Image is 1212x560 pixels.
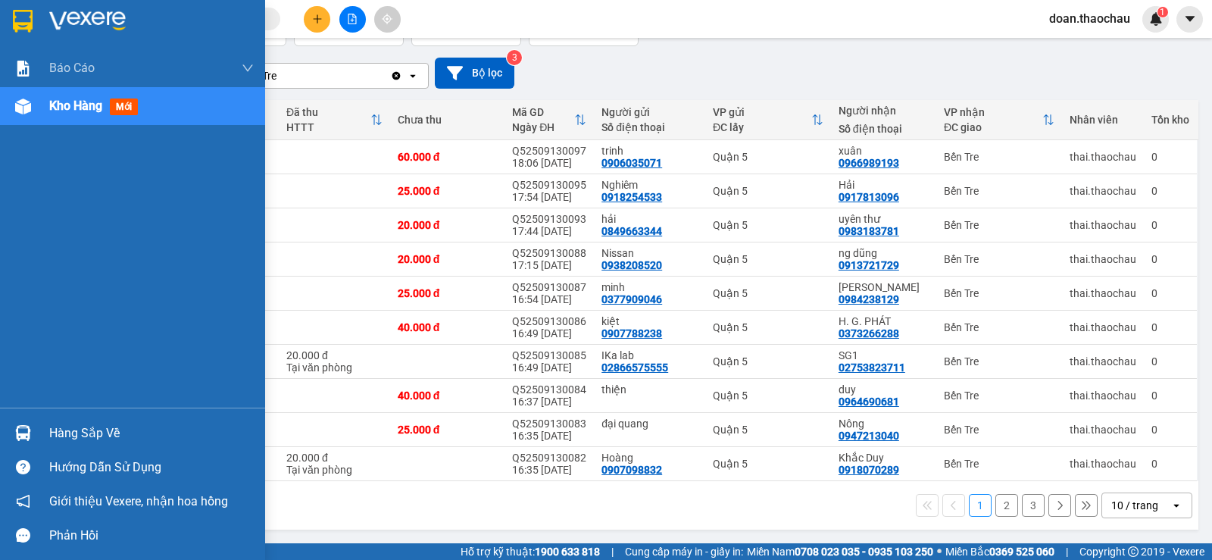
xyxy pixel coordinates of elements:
[110,99,138,115] span: mới
[601,281,698,293] div: minh
[535,546,600,558] strong: 1900 633 818
[461,543,600,560] span: Hỗ trợ kỹ thuật:
[839,281,929,293] div: Tiến Phúc
[1151,151,1189,163] div: 0
[512,121,574,133] div: Ngày ĐH
[512,315,586,327] div: Q52509130086
[601,452,698,464] div: Hoàng
[398,253,498,265] div: 20.000 đ
[1183,12,1197,26] span: caret-down
[398,185,498,197] div: 25.000 đ
[944,389,1054,402] div: Bến Tre
[839,213,929,225] div: uyên thư
[1070,389,1136,402] div: thai.thaochau
[945,543,1054,560] span: Miền Bắc
[937,549,942,555] span: ⚪️
[13,10,33,33] img: logo-vxr
[713,151,823,163] div: Quận 5
[512,106,574,118] div: Mã GD
[995,494,1018,517] button: 2
[625,543,743,560] span: Cung cấp máy in - giấy in:
[339,6,366,33] button: file-add
[49,58,95,77] span: Báo cáo
[1151,458,1189,470] div: 0
[304,6,330,33] button: plus
[507,50,522,65] sup: 3
[1070,114,1136,126] div: Nhân viên
[398,114,498,126] div: Chưa thu
[1070,458,1136,470] div: thai.thaochau
[398,219,498,231] div: 20.000 đ
[1070,151,1136,163] div: thai.thaochau
[713,424,823,436] div: Quận 5
[512,157,586,169] div: 18:06 [DATE]
[242,62,254,74] span: down
[969,494,992,517] button: 1
[15,425,31,441] img: warehouse-icon
[839,396,899,408] div: 0964690681
[1160,7,1165,17] span: 1
[601,293,662,305] div: 0377909046
[398,424,498,436] div: 25.000 đ
[16,494,30,508] span: notification
[16,460,30,474] span: question-circle
[601,464,662,476] div: 0907098832
[839,293,899,305] div: 0984238129
[1151,253,1189,265] div: 0
[839,464,899,476] div: 0918070289
[1070,253,1136,265] div: thai.thaochau
[1070,424,1136,436] div: thai.thaochau
[601,361,668,374] div: 02866575555
[601,121,698,133] div: Số điện thoại
[1151,355,1189,368] div: 0
[512,418,586,430] div: Q52509130083
[512,145,586,157] div: Q52509130097
[1176,6,1203,33] button: caret-down
[286,121,370,133] div: HTTT
[1149,12,1163,26] img: icon-new-feature
[512,349,586,361] div: Q52509130085
[839,383,929,396] div: duy
[512,396,586,408] div: 16:37 [DATE]
[839,452,929,464] div: Khắc Duy
[713,321,823,333] div: Quận 5
[1151,219,1189,231] div: 0
[601,247,698,259] div: Nissan
[944,106,1042,118] div: VP nhận
[601,106,698,118] div: Người gửi
[611,543,614,560] span: |
[601,259,662,271] div: 0938208520
[713,253,823,265] div: Quận 5
[382,14,392,24] span: aim
[601,315,698,327] div: kiệt
[705,100,831,140] th: Toggle SortBy
[49,492,228,511] span: Giới thiệu Vexere, nhận hoa hồng
[1070,219,1136,231] div: thai.thaochau
[512,430,586,442] div: 16:35 [DATE]
[278,68,280,83] input: Selected Bến Tre.
[839,315,929,327] div: H. G. PHÁT
[504,100,594,140] th: Toggle SortBy
[747,543,933,560] span: Miền Nam
[1151,185,1189,197] div: 0
[1151,287,1189,299] div: 0
[601,418,698,430] div: đại quang
[1070,321,1136,333] div: thai.thaochau
[512,191,586,203] div: 17:54 [DATE]
[398,389,498,402] div: 40.000 đ
[1070,185,1136,197] div: thai.thaochau
[1022,494,1045,517] button: 3
[15,61,31,77] img: solution-icon
[601,145,698,157] div: trinh
[512,327,586,339] div: 16:49 [DATE]
[713,355,823,368] div: Quận 5
[839,327,899,339] div: 0373266288
[512,281,586,293] div: Q52509130087
[713,219,823,231] div: Quận 5
[49,422,254,445] div: Hàng sắp về
[286,452,383,464] div: 20.000 đ
[390,70,402,82] svg: Clear value
[839,430,899,442] div: 0947213040
[279,100,390,140] th: Toggle SortBy
[512,225,586,237] div: 17:44 [DATE]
